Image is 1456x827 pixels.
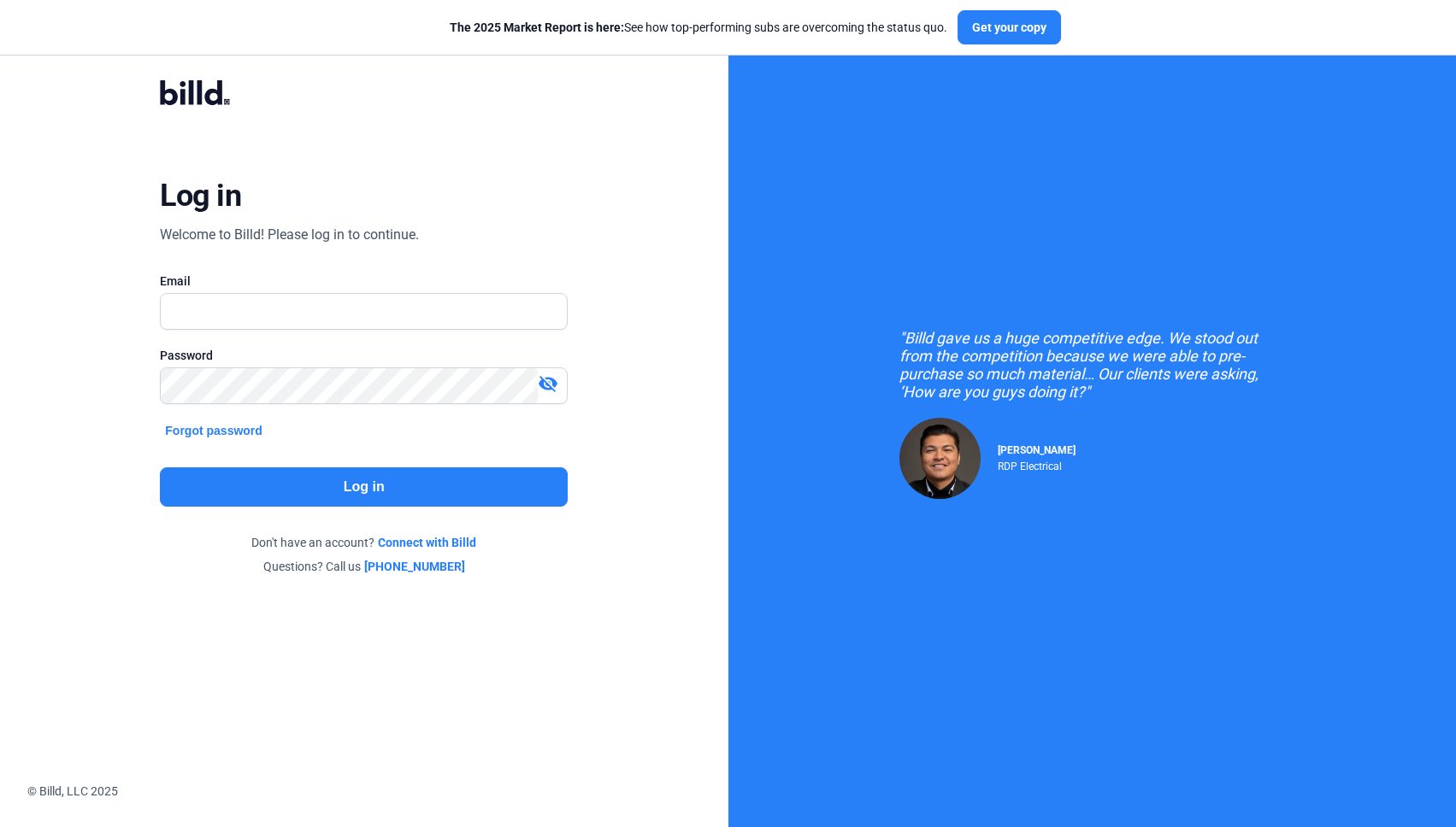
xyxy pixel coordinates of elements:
div: Log in [160,177,241,214]
img: Raul Pacheco [899,418,981,499]
div: Questions? Call us [160,558,568,575]
a: Connect with Billd [378,534,476,551]
div: Welcome to Billd! Please log in to continue. [160,225,419,245]
div: Password [160,347,568,364]
span: [PERSON_NAME] [998,444,1076,456]
div: See how top-performing subs are overcoming the status quo. [450,19,947,36]
div: Don't have an account? [160,534,568,551]
mat-icon: visibility_off [538,373,558,394]
span: The 2025 Market Report is here: [450,21,624,34]
div: Email [160,273,568,290]
div: RDP Electrical [998,456,1076,472]
a: [PHONE_NUMBER] [364,558,465,575]
button: Forgot password [160,421,268,440]
button: Get your copy [958,10,1061,44]
div: "Billd gave us a huge competitive edge. We stood out from the competition because we were able to... [899,329,1284,401]
button: Log in [160,467,568,507]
